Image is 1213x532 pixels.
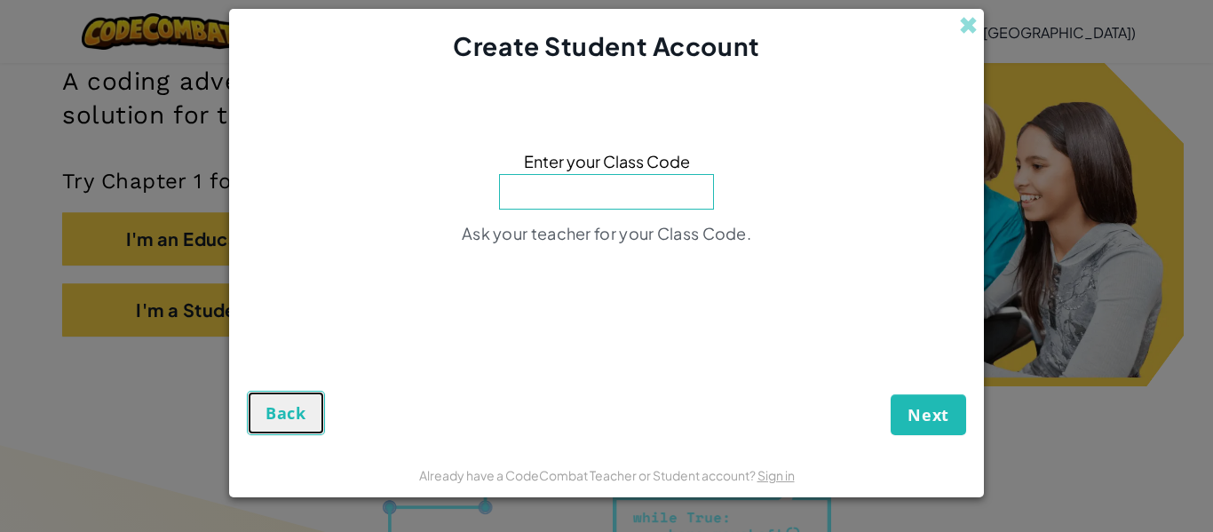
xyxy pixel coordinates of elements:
[266,402,306,424] span: Back
[891,394,966,435] button: Next
[757,467,795,483] a: Sign in
[453,30,759,61] span: Create Student Account
[462,223,751,243] span: Ask your teacher for your Class Code.
[908,404,949,425] span: Next
[419,467,757,483] span: Already have a CodeCombat Teacher or Student account?
[247,391,325,435] button: Back
[524,148,690,174] span: Enter your Class Code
